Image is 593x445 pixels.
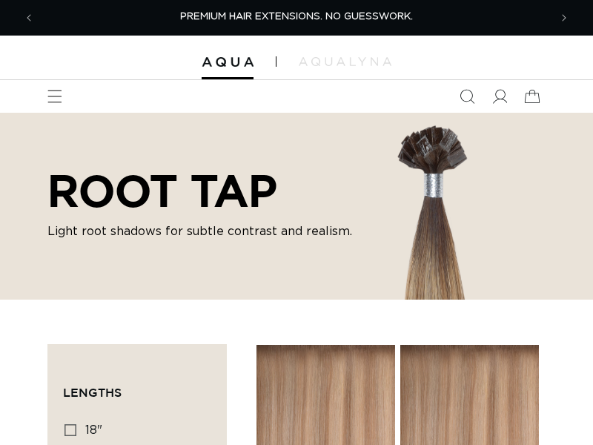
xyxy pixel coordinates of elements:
button: Previous announcement [13,1,45,34]
p: Light root shadows for subtle contrast and realism. [47,222,381,240]
summary: Lengths (0 selected) [63,360,211,413]
h2: ROOT TAP [47,165,381,217]
img: aqualyna.com [299,57,391,66]
span: PREMIUM HAIR EXTENSIONS. NO GUESSWORK. [180,12,413,22]
span: Lengths [63,386,122,399]
img: Aqua Hair Extensions [202,57,254,67]
span: 18" [85,424,102,436]
summary: Search [451,80,483,113]
summary: Menu [39,80,71,113]
button: Next announcement [548,1,580,34]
